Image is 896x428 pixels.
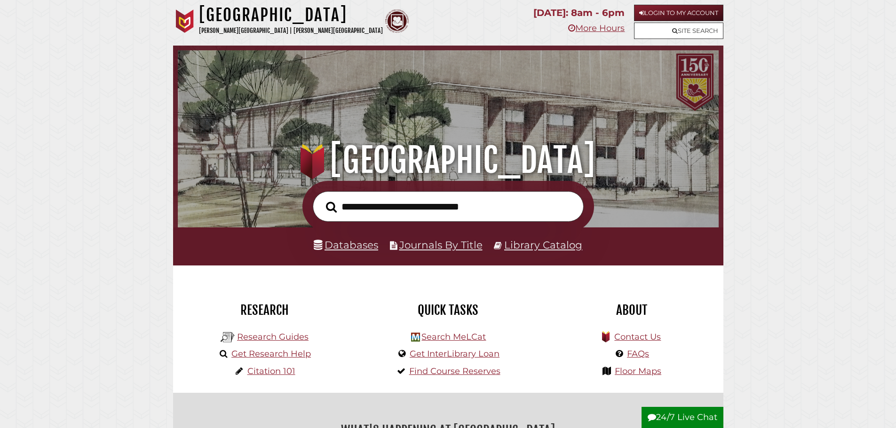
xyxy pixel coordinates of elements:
a: Journals By Title [399,239,483,251]
p: [PERSON_NAME][GEOGRAPHIC_DATA] | [PERSON_NAME][GEOGRAPHIC_DATA] [199,25,383,36]
button: Search [321,199,341,216]
p: [DATE]: 8am - 6pm [533,5,625,21]
a: Get Research Help [231,349,311,359]
a: Find Course Reserves [409,366,500,376]
img: Hekman Library Logo [411,333,420,342]
h1: [GEOGRAPHIC_DATA] [199,5,383,25]
a: Research Guides [237,332,309,342]
a: Citation 101 [247,366,295,376]
a: More Hours [568,23,625,33]
img: Hekman Library Logo [221,330,235,344]
h2: Research [180,302,349,318]
a: Floor Maps [615,366,661,376]
h2: About [547,302,716,318]
h2: Quick Tasks [364,302,533,318]
a: Databases [314,239,378,251]
i: Search [326,201,337,213]
img: Calvin Theological Seminary [385,9,409,33]
h1: [GEOGRAPHIC_DATA] [191,140,705,181]
a: Login to My Account [634,5,723,21]
a: Search MeLCat [421,332,486,342]
a: Get InterLibrary Loan [410,349,500,359]
a: Contact Us [614,332,661,342]
a: FAQs [627,349,649,359]
a: Library Catalog [504,239,582,251]
img: Calvin University [173,9,197,33]
a: Site Search [634,23,723,39]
